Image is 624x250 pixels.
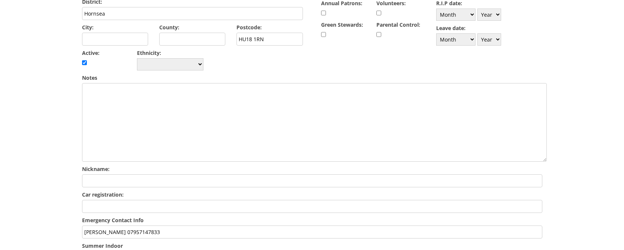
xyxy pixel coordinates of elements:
[236,24,303,31] label: Postcode:
[82,165,542,172] label: Nickname:
[82,74,542,81] label: Notes
[82,24,148,31] label: City:
[321,21,372,28] label: Green Stewards:
[159,24,226,31] label: County:
[82,191,542,198] label: Car registration:
[82,242,542,249] label: Summer Indoor
[436,24,542,32] label: Leave date:
[82,217,542,224] label: Emergency Contact Info
[82,49,137,56] label: Active:
[376,21,427,28] label: Parental Control:
[137,49,203,56] label: Ethnicity:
